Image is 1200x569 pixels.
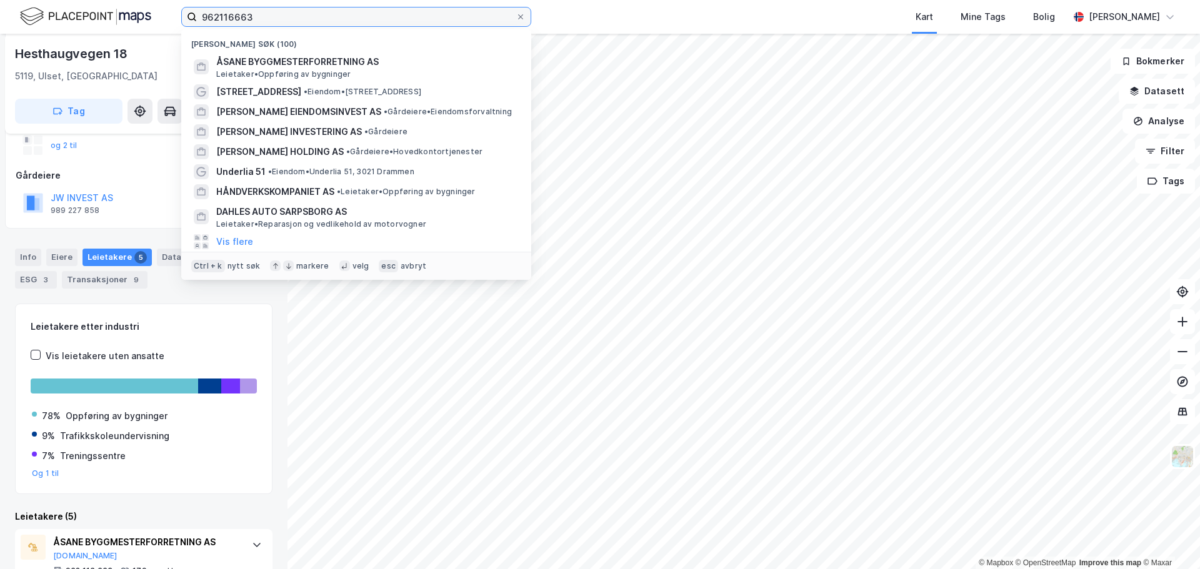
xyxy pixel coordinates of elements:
[1079,558,1141,567] a: Improve this map
[916,9,933,24] div: Kart
[216,84,301,99] span: [STREET_ADDRESS]
[268,167,414,177] span: Eiendom • Underlia 51, 3021 Drammen
[15,99,122,124] button: Tag
[379,260,398,272] div: esc
[157,249,204,266] div: Datasett
[191,260,225,272] div: Ctrl + k
[216,184,334,199] span: HÅNDVERKSKOMPANIET AS
[1111,49,1195,74] button: Bokmerker
[1137,169,1195,194] button: Tags
[1122,109,1195,134] button: Analyse
[961,9,1006,24] div: Mine Tags
[15,44,130,64] div: Hesthaugvegen 18
[181,29,531,52] div: [PERSON_NAME] søk (100)
[1016,558,1076,567] a: OpenStreetMap
[82,249,152,266] div: Leietakere
[197,7,516,26] input: Søk på adresse, matrikkel, gårdeiere, leietakere eller personer
[1119,79,1195,104] button: Datasett
[384,107,512,117] span: Gårdeiere • Eiendomsforvaltning
[39,274,52,286] div: 3
[216,69,351,79] span: Leietaker • Oppføring av bygninger
[66,408,167,423] div: Oppføring av bygninger
[216,54,516,69] span: ÅSANE BYGGMESTERFORRETNING AS
[15,249,41,266] div: Info
[60,428,169,443] div: Trafikkskoleundervisning
[42,448,55,463] div: 7%
[216,104,381,119] span: [PERSON_NAME] EIENDOMSINVEST AS
[216,124,362,139] span: [PERSON_NAME] INVESTERING AS
[364,127,407,137] span: Gårdeiere
[20,6,151,27] img: logo.f888ab2527a4732fd821a326f86c7f29.svg
[1089,9,1160,24] div: [PERSON_NAME]
[62,271,147,289] div: Transaksjoner
[1033,9,1055,24] div: Bolig
[130,274,142,286] div: 9
[51,205,99,215] div: 989 227 858
[216,234,253,249] button: Vis flere
[42,428,55,443] div: 9%
[384,107,387,116] span: •
[31,319,257,334] div: Leietakere etter industri
[15,271,57,289] div: ESG
[979,558,1013,567] a: Mapbox
[1171,445,1194,468] img: Z
[304,87,307,96] span: •
[216,219,426,229] span: Leietaker • Reparasjon og vedlikehold av motorvogner
[401,261,426,271] div: avbryt
[15,69,157,84] div: 5119, Ulset, [GEOGRAPHIC_DATA]
[337,187,476,197] span: Leietaker • Oppføring av bygninger
[216,204,516,219] span: DAHLES AUTO SARPSBORG AS
[16,168,272,183] div: Gårdeiere
[1137,509,1200,569] div: Kontrollprogram for chat
[216,164,266,179] span: Underlia 51
[53,535,239,550] div: ÅSANE BYGGMESTERFORRETNING AS
[46,249,77,266] div: Eiere
[304,87,421,97] span: Eiendom • [STREET_ADDRESS]
[42,408,61,423] div: 78%
[32,468,59,478] button: Og 1 til
[364,127,368,136] span: •
[296,261,329,271] div: markere
[268,167,272,176] span: •
[134,251,147,264] div: 5
[346,147,482,157] span: Gårdeiere • Hovedkontortjenester
[337,187,341,196] span: •
[352,261,369,271] div: velg
[227,261,261,271] div: nytt søk
[53,551,117,561] button: [DOMAIN_NAME]
[46,349,164,364] div: Vis leietakere uten ansatte
[1137,509,1200,569] iframe: Chat Widget
[216,144,344,159] span: [PERSON_NAME] HOLDING AS
[15,509,272,524] div: Leietakere (5)
[346,147,350,156] span: •
[1135,139,1195,164] button: Filter
[60,448,126,463] div: Treningssentre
